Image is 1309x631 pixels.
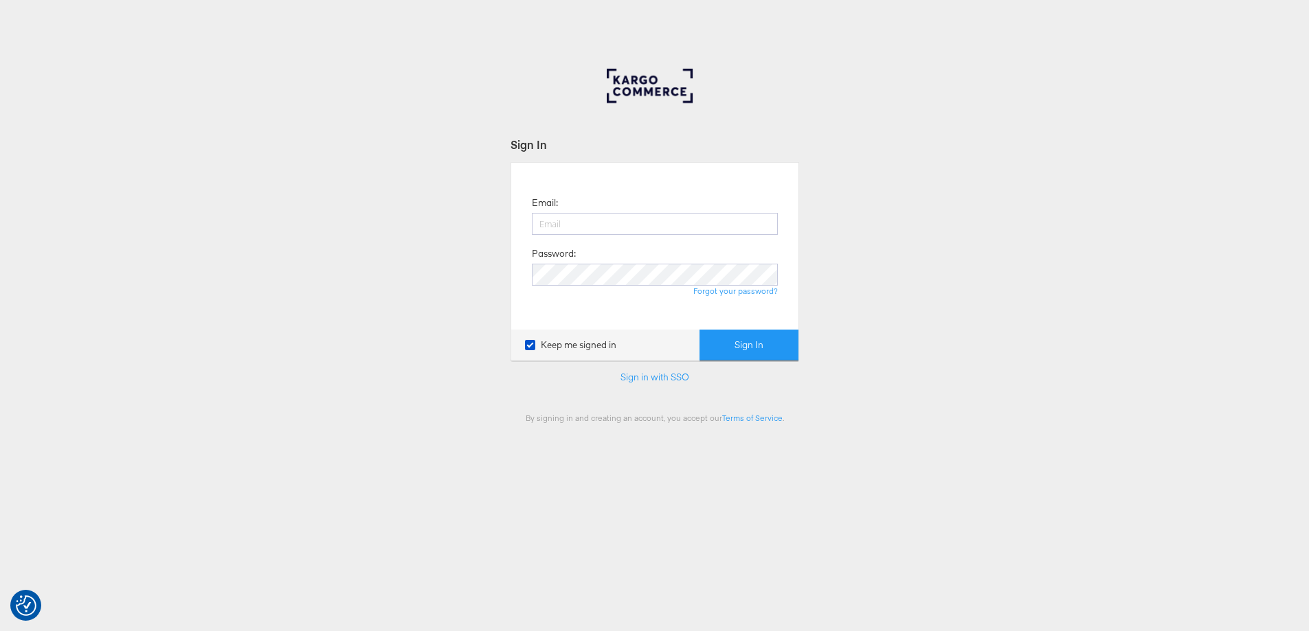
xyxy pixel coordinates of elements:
[532,196,558,209] label: Email:
[532,213,778,235] input: Email
[722,413,783,423] a: Terms of Service
[525,339,616,352] label: Keep me signed in
[532,247,576,260] label: Password:
[511,137,799,152] div: Sign In
[693,286,778,296] a: Forgot your password?
[16,595,36,616] img: Revisit consent button
[620,371,689,383] a: Sign in with SSO
[16,595,36,616] button: Consent Preferences
[511,413,799,423] div: By signing in and creating an account, you accept our .
[700,330,798,360] button: Sign In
